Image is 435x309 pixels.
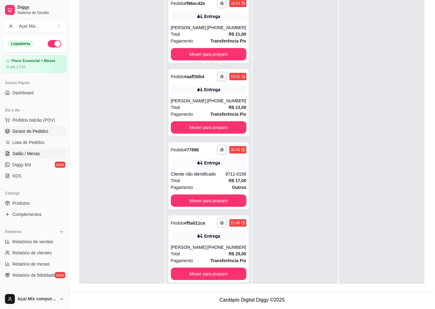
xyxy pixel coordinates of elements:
[12,261,50,267] span: Relatório de mesas
[204,13,220,20] div: Entrega
[2,209,67,219] a: Complementos
[2,198,67,208] a: Produtos
[207,25,246,31] div: [PHONE_NUMBER]
[12,272,55,278] span: Relatório de fidelidade
[2,115,67,125] button: Pedidos balcão (PDV)
[2,88,67,98] a: Dashboard
[2,171,67,181] a: KDS
[2,2,67,17] a: DiggySistema de Gestão
[12,139,45,146] span: Lista de Pedidos
[2,149,67,159] a: Salão / Mesas
[184,1,205,6] strong: # f96ec42e
[207,98,246,104] div: [PHONE_NUMBER]
[171,244,207,250] div: [PERSON_NAME]
[171,184,193,191] span: Pagamento
[12,211,41,217] span: Complementos
[171,221,185,226] span: Pedido
[17,296,57,302] span: Açaí Mix computador
[184,221,205,226] strong: # f5a011ca
[231,221,240,226] div: 21:40
[2,237,67,247] a: Relatórios de vendas
[69,291,435,309] footer: Cardápio Digital Diggy © 2025
[204,87,220,93] div: Entrega
[8,40,33,47] div: Loja aberta
[2,20,67,32] button: Select a team
[19,23,39,29] div: Açaí Mix ...
[2,188,67,198] div: Catálogo
[171,147,185,152] span: Pedido
[11,59,55,63] article: Plano Essencial + Mesas
[48,40,61,47] button: Alterar Status
[171,121,246,134] button: Mover para preparo
[171,177,180,184] span: Total
[231,1,240,6] div: 16:53
[204,160,220,166] div: Entrega
[171,257,193,264] span: Pagamento
[12,173,21,179] span: KDS
[171,31,180,38] span: Total
[171,171,226,177] div: Cliente não identificado
[229,178,246,183] strong: R$ 17,00
[171,250,180,257] span: Total
[229,251,246,256] strong: R$ 29,00
[17,5,64,10] span: Diggy
[171,268,246,280] button: Mover para preparo
[2,292,67,307] button: Açaí Mix computador
[12,128,48,134] span: Gestor de Pedidos
[17,10,64,15] span: Sistema de Gestão
[2,270,67,280] a: Relatório de fidelidadenovo
[12,239,53,245] span: Relatórios de vendas
[229,105,246,110] strong: R$ 13,00
[207,244,246,250] div: [PHONE_NUMBER]
[204,233,220,239] div: Entrega
[2,160,67,170] a: Diggy Botnovo
[184,74,204,79] strong: # aaff30b4
[171,25,207,31] div: [PERSON_NAME]
[211,38,246,43] strong: Transferência Pix
[12,200,30,206] span: Produtos
[171,195,246,207] button: Mover para preparo
[184,147,199,152] strong: # 77898
[2,137,67,147] a: Lista de Pedidos
[2,55,67,73] a: Plano Essencial + Mesasaté 27/10
[2,248,67,258] a: Relatório de clientes
[171,1,185,6] span: Pedido
[229,32,246,37] strong: R$ 21,00
[211,258,246,263] strong: Transferência Pix
[171,104,180,111] span: Total
[12,117,55,123] span: Pedidos balcão (PDV)
[12,150,40,157] span: Salão / Mesas
[2,126,67,136] a: Gestor de Pedidos
[5,229,22,234] span: Relatórios
[231,74,240,79] div: 18:42
[2,288,67,298] div: Gerenciar
[171,74,185,79] span: Pedido
[2,78,67,88] div: Acesso Rápido
[211,112,246,117] strong: Transferência Pix
[231,147,240,152] div: 20:40
[171,98,207,104] div: [PERSON_NAME]
[171,38,193,44] span: Pagamento
[10,65,26,69] article: até 27/10
[171,48,246,60] button: Mover para preparo
[171,111,193,118] span: Pagamento
[226,171,246,177] div: 8711-0158
[2,259,67,269] a: Relatório de mesas
[8,23,14,29] span: A
[2,105,67,115] div: Dia a dia
[12,162,31,168] span: Diggy Bot
[12,90,34,96] span: Dashboard
[232,185,246,190] strong: Outros
[12,250,52,256] span: Relatório de clientes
